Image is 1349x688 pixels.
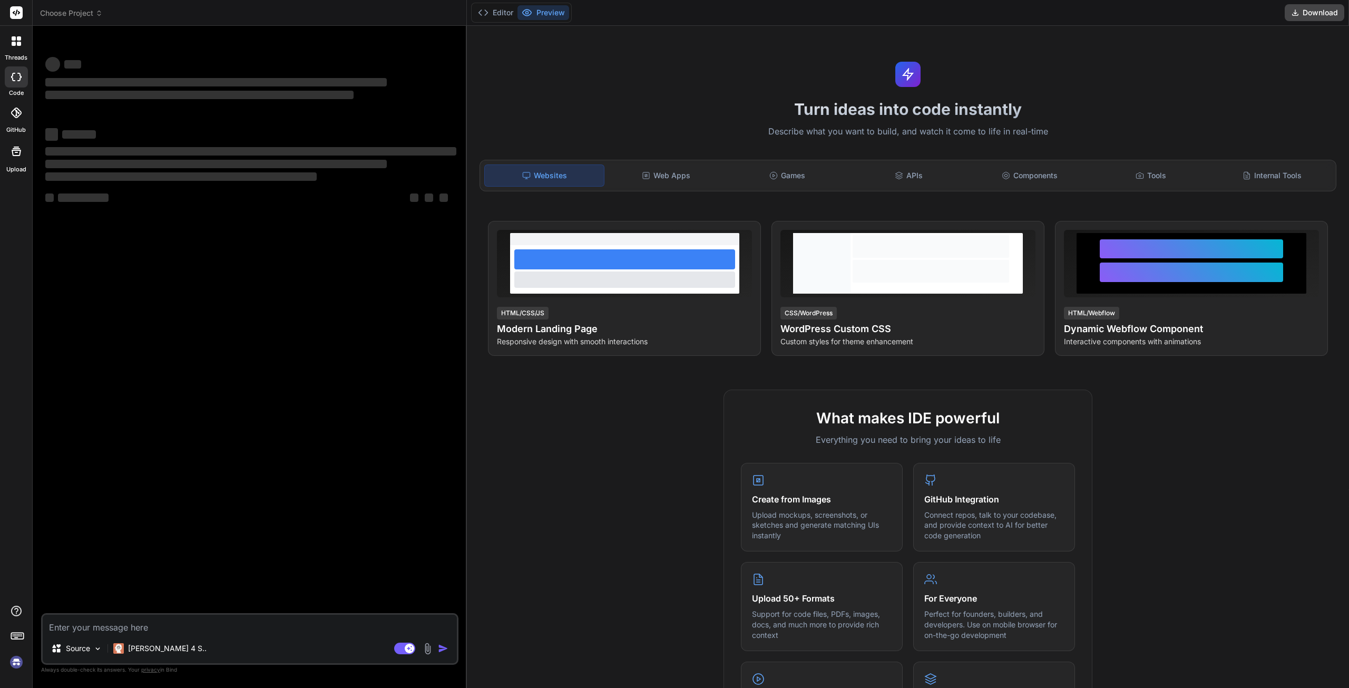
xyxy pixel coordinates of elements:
[438,643,448,654] img: icon
[45,78,387,86] span: ‌
[728,164,847,187] div: Games
[924,493,1064,506] h4: GitHub Integration
[497,336,752,347] p: Responsive design with smooth interactions
[45,57,60,72] span: ‌
[1064,336,1319,347] p: Interactive components with animations
[970,164,1089,187] div: Components
[473,125,1343,139] p: Describe what you want to build, and watch it come to life in real-time
[410,193,418,202] span: ‌
[62,130,96,139] span: ‌
[439,193,448,202] span: ‌
[497,307,549,319] div: HTML/CSS/JS
[741,407,1075,429] h2: What makes IDE powerful
[141,666,160,673] span: privacy
[45,160,387,168] span: ‌
[752,493,892,506] h4: Create from Images
[780,307,837,319] div: CSS/WordPress
[474,5,517,20] button: Editor
[497,322,752,336] h4: Modern Landing Page
[1064,322,1319,336] h4: Dynamic Webflow Component
[5,53,27,62] label: threads
[924,510,1064,541] p: Connect repos, talk to your codebase, and provide context to AI for better code generation
[1091,164,1210,187] div: Tools
[780,336,1035,347] p: Custom styles for theme enhancement
[41,665,458,675] p: Always double-check its answers. Your in Bind
[741,433,1075,446] p: Everything you need to bring your ideas to life
[58,193,109,202] span: ‌
[66,643,90,654] p: Source
[64,60,81,69] span: ‌
[1285,4,1344,21] button: Download
[425,193,433,202] span: ‌
[473,100,1343,119] h1: Turn ideas into code instantly
[1064,307,1119,319] div: HTML/Webflow
[45,91,354,99] span: ‌
[752,592,892,605] h4: Upload 50+ Formats
[45,128,58,141] span: ‌
[7,653,25,671] img: signin
[9,89,24,98] label: code
[6,125,26,134] label: GitHub
[780,322,1035,336] h4: WordPress Custom CSS
[1213,164,1332,187] div: Internal Tools
[40,8,103,18] span: Choose Project
[484,164,604,187] div: Websites
[752,609,892,640] p: Support for code files, PDFs, images, docs, and much more to provide rich context
[6,165,26,174] label: Upload
[45,193,54,202] span: ‌
[924,592,1064,605] h4: For Everyone
[113,643,124,654] img: Claude 4 Sonnet
[607,164,726,187] div: Web Apps
[45,147,456,156] span: ‌
[93,644,102,653] img: Pick Models
[517,5,569,20] button: Preview
[128,643,207,654] p: [PERSON_NAME] 4 S..
[45,172,317,181] span: ‌
[752,510,892,541] p: Upload mockups, screenshots, or sketches and generate matching UIs instantly
[924,609,1064,640] p: Perfect for founders, builders, and developers. Use on mobile browser for on-the-go development
[849,164,968,187] div: APIs
[422,643,434,655] img: attachment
